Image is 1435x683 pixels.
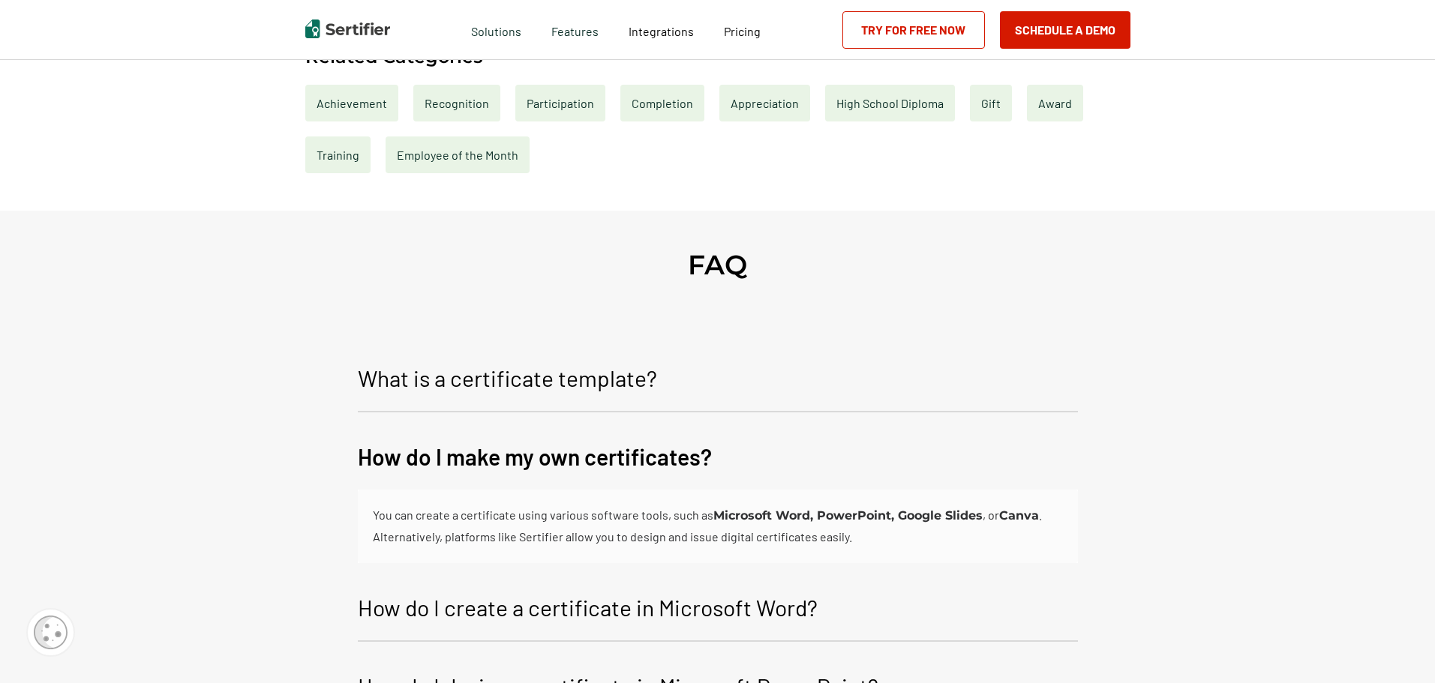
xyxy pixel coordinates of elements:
a: Completion [620,85,704,121]
button: How do I create a certificate in Microsoft Word? [358,578,1078,642]
a: Participation [515,85,605,121]
a: High School Diploma [825,85,955,121]
span: Solutions [471,20,521,39]
a: Pricing [724,20,761,39]
button: Schedule a Demo [1000,11,1130,49]
p: How do I create a certificate in Microsoft Word? [358,589,818,625]
button: How do I make my own certificates? [358,427,1078,490]
a: Training [305,136,371,173]
b: Microsoft Word, PowerPoint, Google Slides [713,508,983,523]
a: Award [1027,85,1083,121]
button: What is a certificate template? [358,349,1078,412]
a: Try for Free Now [842,11,985,49]
div: You can create a certificate using various software tools, such as , or . Alternatively, platform... [373,505,1063,548]
h2: FAQ [688,248,747,281]
iframe: Chat Widget [1360,611,1435,683]
img: Sertifier | Digital Credentialing Platform [305,19,390,38]
a: Integrations [629,20,694,39]
span: Integrations [629,24,694,38]
span: Features [551,20,599,39]
a: Appreciation [719,85,810,121]
img: Cookie Popup Icon [34,616,68,649]
a: Achievement [305,85,398,121]
p: What is a certificate template? [358,360,657,396]
b: Canva [999,508,1039,523]
p: How do I make my own certificates? [358,439,712,475]
a: Recognition [413,85,500,121]
a: Employee of the Month [386,136,530,173]
a: Gift [970,85,1012,121]
span: Pricing [724,24,761,38]
h2: Related Categories [305,47,482,66]
div: How do I make my own certificates? [358,490,1078,563]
